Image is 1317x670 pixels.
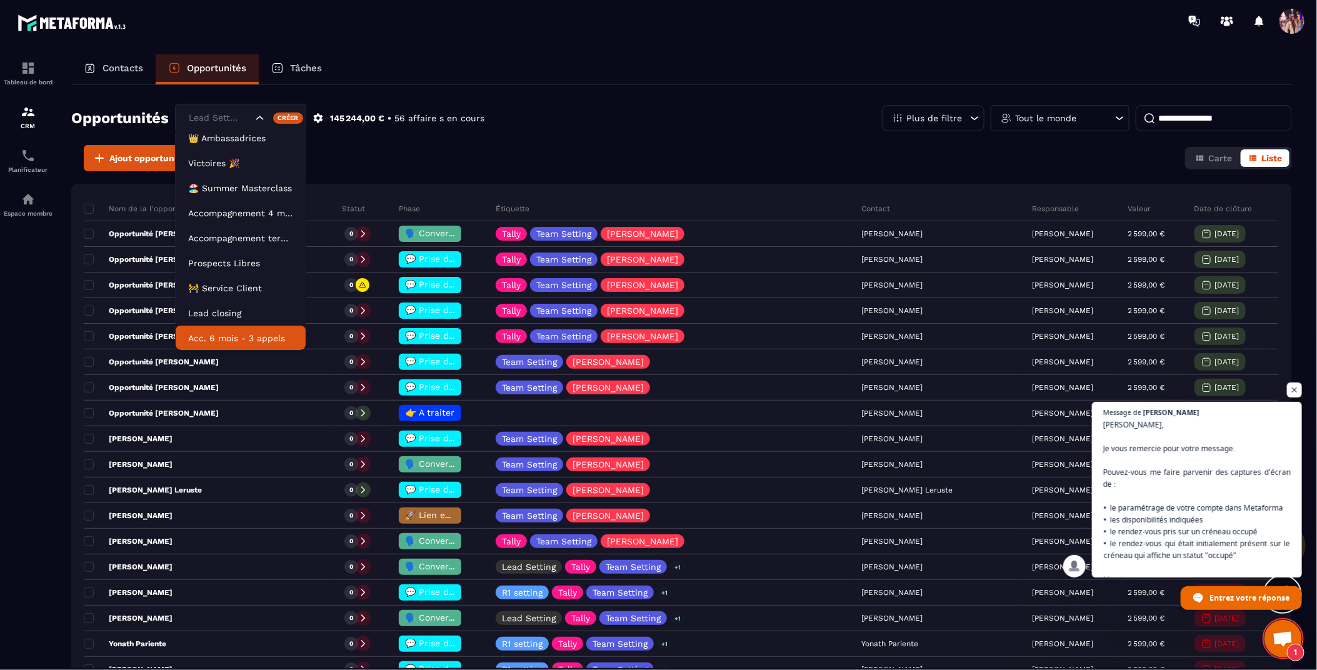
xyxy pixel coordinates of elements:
p: [PERSON_NAME] [1033,639,1094,648]
p: R1 setting [502,588,543,597]
p: 0 [349,434,353,443]
p: [PERSON_NAME] [607,255,678,264]
p: 0 [349,409,353,417]
p: Lead Setting [502,562,556,571]
p: [PERSON_NAME] [607,306,678,315]
span: 👉 A traiter [406,407,454,417]
p: Phase [399,204,420,214]
p: [PERSON_NAME] [1033,255,1094,264]
p: Opportunité [PERSON_NAME] [84,280,219,290]
span: 💬 Prise de contact effectué [405,638,529,648]
p: Plus de filtre [906,114,962,122]
p: Team Setting [536,537,591,546]
span: Carte [1208,153,1232,163]
p: Opportunités [187,62,246,74]
p: Team Setting [502,486,557,494]
p: [PERSON_NAME] [607,537,678,546]
p: Yonath Pariente [84,639,166,649]
p: R1 setting [502,639,543,648]
p: Valeur [1128,204,1151,214]
p: Tout le monde [1015,114,1076,122]
p: [PERSON_NAME] [573,460,644,469]
p: 2 599,00 € [1128,639,1164,648]
p: [PERSON_NAME] [607,281,678,289]
p: Team Setting [502,511,557,520]
span: 💬 Prise de contact effectué [405,587,529,597]
p: Nom de la l'opportunité [84,204,197,214]
p: 0 [349,281,353,289]
p: Team Setting [593,639,648,648]
p: 0 [349,537,353,546]
p: Opportunité [PERSON_NAME] [84,357,219,367]
p: CRM [3,122,53,129]
img: automations [21,192,36,207]
p: [PERSON_NAME] [1033,409,1094,417]
p: 0 [349,588,353,597]
p: 🚧 Service Client [188,282,293,294]
div: Search for option [175,104,306,132]
p: 145 244,00 € [330,112,384,124]
p: 0 [349,255,353,264]
span: [PERSON_NAME], Je vous remercie pour votre message. Pouvez-vous me faire parvenir des captures d'... [1103,419,1291,621]
p: Statut [342,204,365,214]
p: +1 [657,586,672,599]
p: 0 [349,562,353,571]
span: Liste [1261,153,1282,163]
span: 💬 Prise de contact effectué [405,305,529,315]
p: Team Setting [536,281,591,289]
p: [PERSON_NAME] [1033,562,1094,571]
p: [DATE] [1215,639,1239,648]
p: Tally [502,255,521,264]
p: Tableau de bord [3,79,53,86]
p: Étiquette [496,204,529,214]
p: 56 affaire s en cours [394,112,484,124]
p: [PERSON_NAME] [1033,229,1094,238]
p: Tally [502,229,521,238]
p: [PERSON_NAME] [1033,588,1094,597]
p: [DATE] [1215,281,1239,289]
p: Tâches [290,62,322,74]
p: [PERSON_NAME] [573,434,644,443]
p: Tally [558,588,577,597]
p: Accompagnement 4 mois [188,207,293,219]
p: 2 599,00 € [1128,357,1164,366]
p: Opportunité [PERSON_NAME] [84,331,219,341]
p: [DATE] [1215,357,1239,366]
span: Message de [1103,409,1141,416]
p: [PERSON_NAME] [84,536,173,546]
p: 0 [349,486,353,494]
p: Tally [502,537,521,546]
span: 💬 Prise de contact effectué [405,356,529,366]
span: 🗣️ Conversation en cours [405,612,516,622]
p: Team Setting [536,229,591,238]
p: Accompagnement terminé [188,232,293,244]
img: formation [21,104,36,119]
button: Liste [1241,149,1289,167]
p: Victoires 🎉 [188,157,293,169]
a: Opportunités [156,54,259,84]
input: Search for option [186,111,253,125]
p: Team Setting [536,255,591,264]
p: [PERSON_NAME] [1033,332,1094,341]
p: 2 599,00 € [1128,229,1164,238]
img: logo [18,11,130,34]
p: 0 [349,383,353,392]
p: [DATE] [1215,332,1239,341]
p: Tally [502,332,521,341]
p: Team Setting [536,332,591,341]
p: [PERSON_NAME] [1033,434,1094,443]
p: Tally [571,614,590,622]
p: [PERSON_NAME] Leruste [84,485,202,495]
p: Contact [862,204,891,214]
button: Carte [1188,149,1239,167]
span: 💬 Prise de contact effectué [405,331,529,341]
p: Team Setting [502,383,557,392]
span: Entrez votre réponse [1209,587,1289,609]
p: Opportunité [PERSON_NAME] [84,408,219,418]
p: Team Setting [606,614,661,622]
p: [PERSON_NAME] [573,511,644,520]
p: Contacts [103,62,143,74]
p: 2 599,00 € [1128,332,1164,341]
span: 🗣️ Conversation en cours [405,561,516,571]
span: 🗣️ Conversation en cours [405,459,516,469]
